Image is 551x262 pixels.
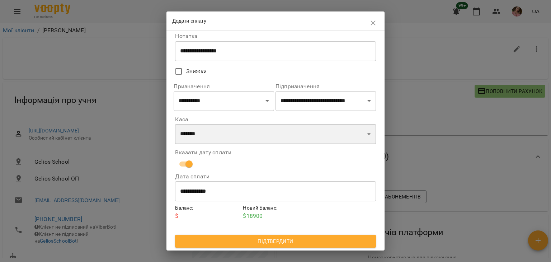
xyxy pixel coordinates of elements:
label: Нотатка [175,33,376,39]
label: Дата сплати [175,174,376,179]
span: Додати сплату [172,18,206,24]
label: Призначення [174,84,274,89]
label: Каса [175,117,376,122]
label: Вказати дату сплати [175,150,376,155]
h6: Новий Баланс : [243,204,308,212]
span: Знижки [186,67,207,76]
span: Підтвердити [181,237,370,245]
p: $ [175,212,240,220]
button: Підтвердити [175,235,376,248]
label: Підпризначення [275,84,376,89]
h6: Баланс : [175,204,240,212]
p: $ 18900 [243,212,308,220]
